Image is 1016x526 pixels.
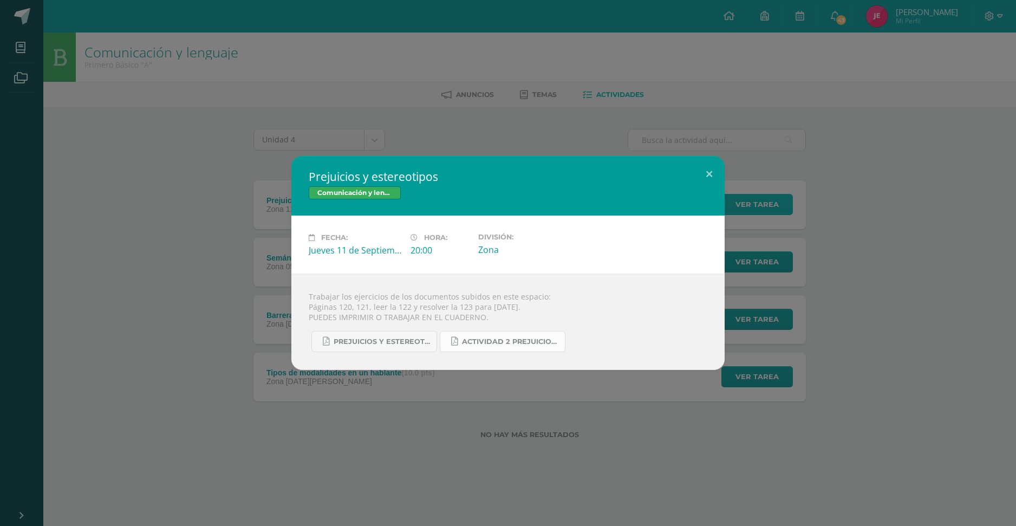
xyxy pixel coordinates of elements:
[478,233,571,241] label: División:
[321,233,348,242] span: Fecha:
[440,331,565,352] a: Actividad 2 Prejuicios y estereotipos.pdf
[424,233,447,242] span: Hora:
[309,169,707,184] h2: Prejuicios y estereotipos
[311,331,437,352] a: Prejuicios y estereotipos 1ro. Bás..pdf
[309,186,401,199] span: Comunicación y lenguaje
[411,244,470,256] div: 20:00
[462,337,559,346] span: Actividad 2 Prejuicios y estereotipos.pdf
[334,337,431,346] span: Prejuicios y estereotipos 1ro. Bás..pdf
[309,244,402,256] div: Jueves 11 de Septiembre
[291,274,725,370] div: Trabajar los ejercicios de los documentos subidos en este espacio: Páginas 120, 121, leer la 122 ...
[478,244,571,256] div: Zona
[694,156,725,193] button: Close (Esc)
